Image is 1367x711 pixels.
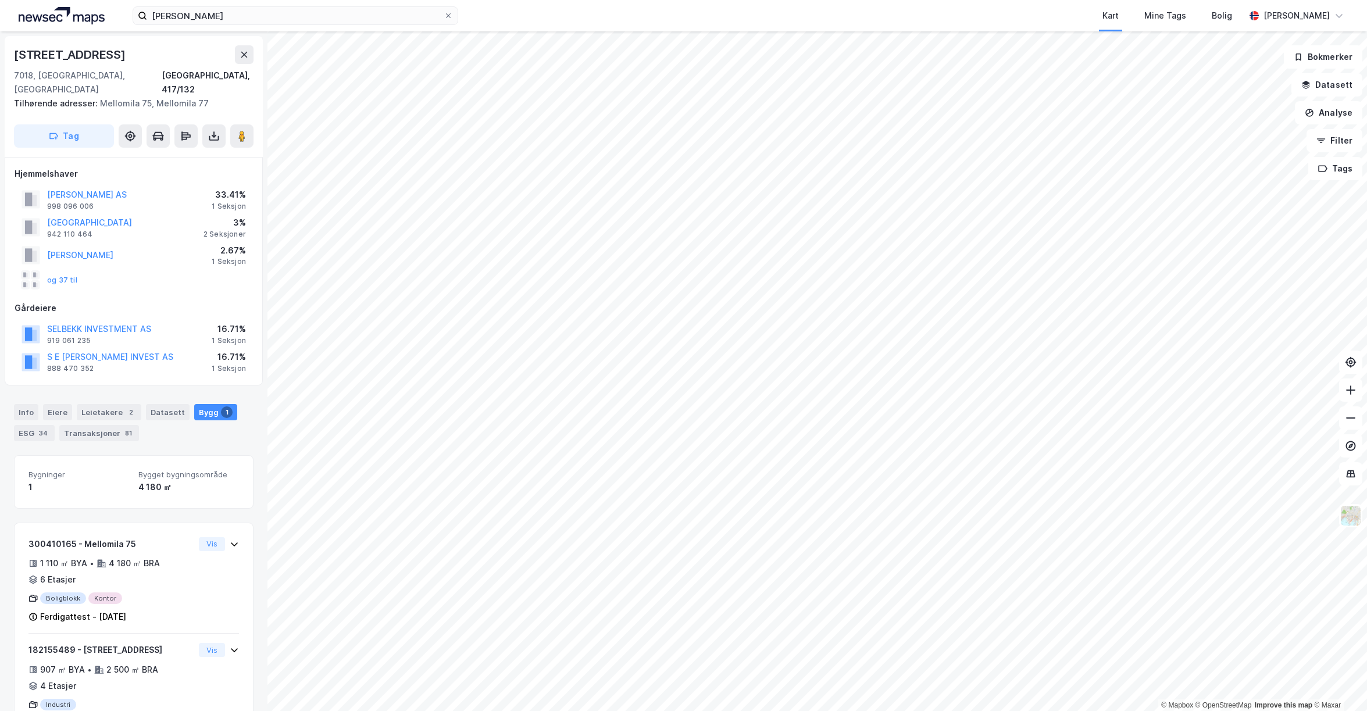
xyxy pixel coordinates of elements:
[1291,73,1362,97] button: Datasett
[14,45,128,64] div: [STREET_ADDRESS]
[1195,701,1252,709] a: OpenStreetMap
[162,69,254,97] div: [GEOGRAPHIC_DATA], 417/132
[146,404,190,420] div: Datasett
[14,98,100,108] span: Tilhørende adresser:
[1309,655,1367,711] iframe: Chat Widget
[1307,129,1362,152] button: Filter
[109,556,160,570] div: 4 180 ㎡ BRA
[106,663,158,677] div: 2 500 ㎡ BRA
[19,7,105,24] img: logo.a4113a55bc3d86da70a041830d287a7e.svg
[212,350,246,364] div: 16.71%
[47,202,94,211] div: 998 096 006
[77,404,141,420] div: Leietakere
[199,537,225,551] button: Vis
[40,556,87,570] div: 1 110 ㎡ BYA
[204,230,246,239] div: 2 Seksjoner
[138,470,239,480] span: Bygget bygningsområde
[59,425,139,441] div: Transaksjoner
[47,230,92,239] div: 942 110 464
[199,643,225,657] button: Vis
[37,427,50,439] div: 34
[14,97,244,110] div: Mellomila 75, Mellomila 77
[1144,9,1186,23] div: Mine Tags
[15,167,253,181] div: Hjemmelshaver
[1102,9,1119,23] div: Kart
[125,406,137,418] div: 2
[1340,505,1362,527] img: Z
[221,406,233,418] div: 1
[87,665,92,674] div: •
[1295,101,1362,124] button: Analyse
[1264,9,1330,23] div: [PERSON_NAME]
[1284,45,1362,69] button: Bokmerker
[14,404,38,420] div: Info
[47,336,91,345] div: 919 061 235
[28,537,194,551] div: 300410165 - Mellomila 75
[47,364,94,373] div: 888 470 352
[204,216,246,230] div: 3%
[43,404,72,420] div: Eiere
[212,336,246,345] div: 1 Seksjon
[40,679,76,693] div: 4 Etasjer
[123,427,134,439] div: 81
[194,404,237,420] div: Bygg
[14,124,114,148] button: Tag
[15,301,253,315] div: Gårdeiere
[212,188,246,202] div: 33.41%
[212,244,246,258] div: 2.67%
[212,322,246,336] div: 16.71%
[14,425,55,441] div: ESG
[212,364,246,373] div: 1 Seksjon
[1309,655,1367,711] div: Kontrollprogram for chat
[212,257,246,266] div: 1 Seksjon
[1161,701,1193,709] a: Mapbox
[28,480,129,494] div: 1
[40,663,85,677] div: 907 ㎡ BYA
[40,573,76,587] div: 6 Etasjer
[90,559,94,568] div: •
[1308,157,1362,180] button: Tags
[138,480,239,494] div: 4 180 ㎡
[28,643,194,657] div: 182155489 - [STREET_ADDRESS]
[1255,701,1312,709] a: Improve this map
[1212,9,1232,23] div: Bolig
[14,69,162,97] div: 7018, [GEOGRAPHIC_DATA], [GEOGRAPHIC_DATA]
[147,7,444,24] input: Søk på adresse, matrikkel, gårdeiere, leietakere eller personer
[212,202,246,211] div: 1 Seksjon
[28,470,129,480] span: Bygninger
[40,610,126,624] div: Ferdigattest - [DATE]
